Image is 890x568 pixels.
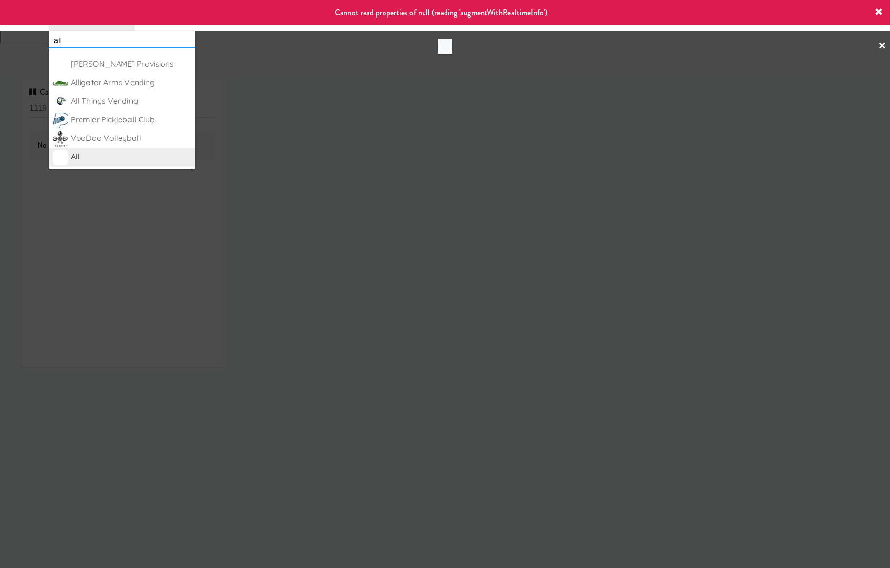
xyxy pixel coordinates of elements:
[53,150,68,165] img: ACwAAAAAAQABAAACADs=
[71,76,191,90] div: Alligator Arms Vending
[71,57,191,72] div: [PERSON_NAME] Provisions
[878,31,886,61] a: ×
[53,131,68,147] img: vfsilrcx20yrlhsau5sk.png
[53,113,68,128] img: yrovyfrpd6jsao0azeef.png
[71,113,191,127] div: Premier Pickleball Club
[49,34,195,48] input: Search operator
[71,150,191,164] div: All
[71,94,191,109] div: All Things Vending
[335,7,547,18] span: Cannot read properties of null (reading 'augmentWithRealtimeInfo')
[53,57,68,73] img: ACwAAAAAAQABAAACADs=
[53,76,68,91] img: y2cr68vapy5m73wpm9gc.png
[71,131,191,146] div: VooDoo Volleyball
[53,94,68,110] img: czugxhvj1x9ozipnjga3.png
